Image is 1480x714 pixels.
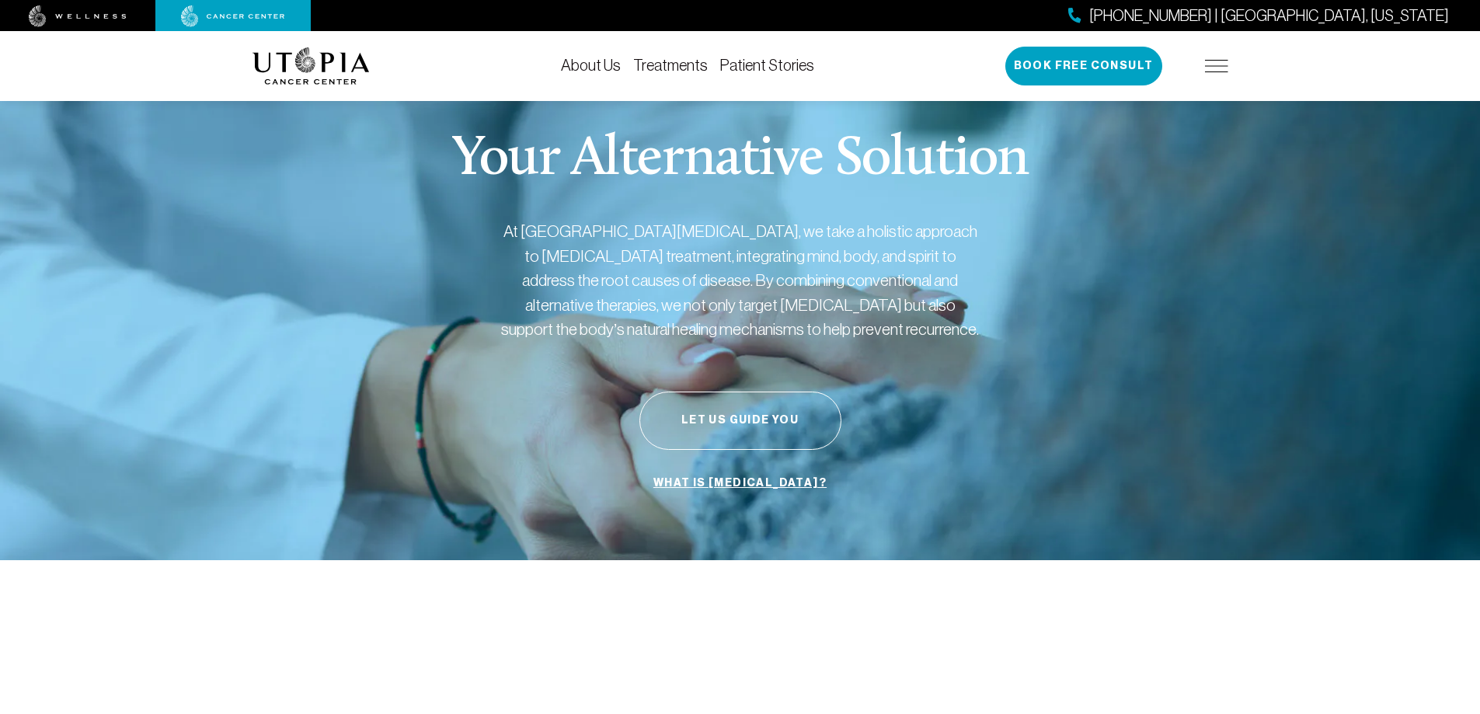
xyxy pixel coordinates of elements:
a: Treatments [633,57,708,74]
span: [PHONE_NUMBER] | [GEOGRAPHIC_DATA], [US_STATE] [1089,5,1449,27]
a: [PHONE_NUMBER] | [GEOGRAPHIC_DATA], [US_STATE] [1068,5,1449,27]
button: Let Us Guide You [639,392,841,450]
a: What is [MEDICAL_DATA]? [649,468,831,498]
p: Your Alternative Solution [451,132,1029,188]
button: Book Free Consult [1005,47,1162,85]
img: wellness [29,5,127,27]
img: logo [252,47,370,85]
p: At [GEOGRAPHIC_DATA][MEDICAL_DATA], we take a holistic approach to [MEDICAL_DATA] treatment, inte... [500,219,981,342]
img: icon-hamburger [1205,60,1228,72]
img: cancer center [181,5,285,27]
a: Patient Stories [720,57,814,74]
a: About Us [561,57,621,74]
